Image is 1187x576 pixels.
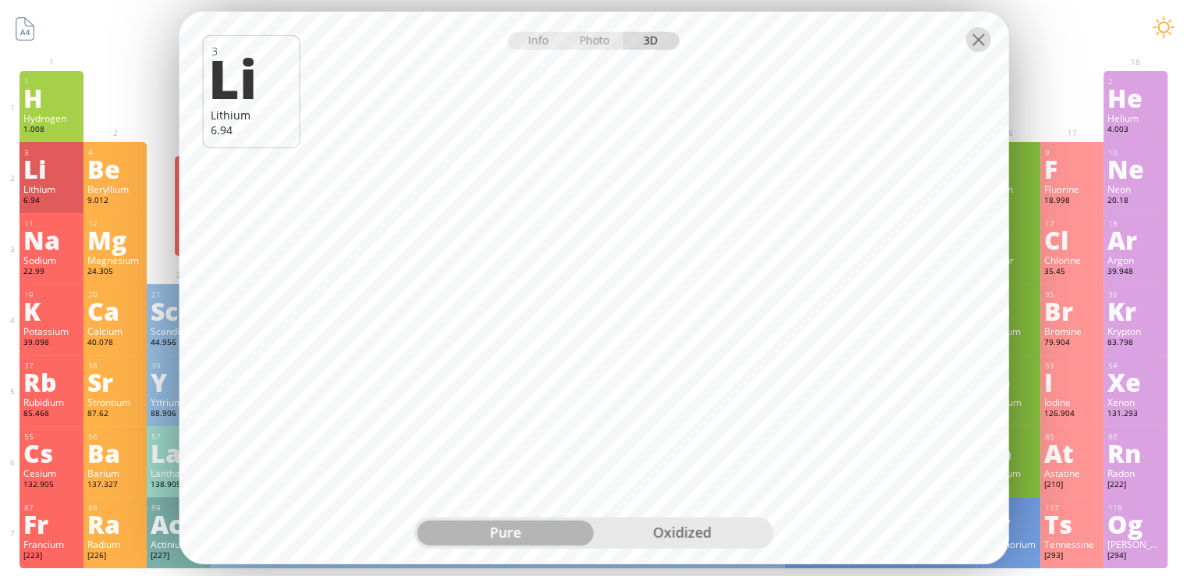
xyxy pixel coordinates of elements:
[87,254,144,266] div: Magnesium
[24,219,80,229] div: 11
[23,396,80,408] div: Rubidium
[981,219,1036,229] div: 16
[1044,511,1100,536] div: Ts
[1107,369,1164,394] div: Xe
[151,467,207,479] div: Lanthanum
[23,124,80,137] div: 1.008
[211,123,291,137] div: 6.94
[23,511,80,536] div: Fr
[1107,408,1164,421] div: 131.293
[151,396,207,408] div: Yttrium
[87,369,144,394] div: Sr
[87,227,144,252] div: Mg
[151,550,207,563] div: [227]
[24,148,80,158] div: 3
[1107,538,1164,550] div: [PERSON_NAME]
[87,511,144,536] div: Ra
[1044,195,1100,208] div: 18.998
[23,337,80,350] div: 39.098
[151,503,207,513] div: 89
[1045,503,1100,513] div: 117
[23,195,80,208] div: 6.94
[1044,408,1100,421] div: 126.904
[151,432,207,442] div: 57
[87,538,144,550] div: Radium
[1108,361,1164,371] div: 54
[23,112,80,124] div: Hydrogen
[23,538,80,550] div: Francium
[151,369,207,394] div: Y
[1107,511,1164,536] div: Og
[1107,396,1164,408] div: Xenon
[87,467,144,479] div: Barium
[1044,369,1100,394] div: I
[1045,432,1100,442] div: 85
[87,325,144,337] div: Calcium
[87,195,144,208] div: 9.012
[87,479,144,492] div: 137.327
[23,325,80,337] div: Potassium
[1044,479,1100,492] div: [210]
[87,337,144,350] div: 40.078
[1107,183,1164,195] div: Neon
[23,183,80,195] div: Lithium
[24,503,80,513] div: 87
[208,52,289,105] div: Li
[981,503,1036,513] div: 116
[23,85,80,110] div: H
[151,538,207,550] div: Actinium
[1107,254,1164,266] div: Argon
[87,156,144,181] div: Be
[1045,219,1100,229] div: 17
[23,254,80,266] div: Sodium
[88,290,144,300] div: 20
[23,467,80,479] div: Cesium
[88,503,144,513] div: 88
[1108,432,1164,442] div: 86
[1108,148,1164,158] div: 10
[1107,266,1164,279] div: 39.948
[1044,538,1100,550] div: Tennessine
[23,479,80,492] div: 132.905
[88,148,144,158] div: 4
[87,396,144,408] div: Strontium
[594,521,770,546] div: oxidized
[151,298,207,323] div: Sc
[1045,148,1100,158] div: 9
[88,361,144,371] div: 38
[1044,298,1100,323] div: Br
[981,290,1036,300] div: 34
[88,432,144,442] div: 56
[1107,156,1164,181] div: Ne
[1107,85,1164,110] div: He
[981,432,1036,442] div: 84
[1044,227,1100,252] div: Cl
[567,32,624,50] div: Photo
[1044,337,1100,350] div: 79.904
[88,219,144,229] div: 12
[1044,550,1100,563] div: [293]
[24,76,80,87] div: 1
[508,32,568,50] div: Info
[87,266,144,279] div: 24.305
[87,408,144,421] div: 87.62
[151,337,207,350] div: 44.956
[1107,550,1164,563] div: [294]
[23,298,80,323] div: K
[418,521,594,546] div: pure
[1107,124,1164,137] div: 4.003
[1107,337,1164,350] div: 83.798
[23,408,80,421] div: 85.468
[1044,325,1100,337] div: Bromine
[1108,76,1164,87] div: 2
[1044,440,1100,465] div: At
[24,361,80,371] div: 37
[8,8,1179,40] h1: Talbica. Interactive chemistry
[1044,254,1100,266] div: Chlorine
[24,432,80,442] div: 55
[1044,183,1100,195] div: Fluorine
[151,325,207,337] div: Scandium
[24,290,80,300] div: 19
[87,440,144,465] div: Ba
[1044,266,1100,279] div: 35.45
